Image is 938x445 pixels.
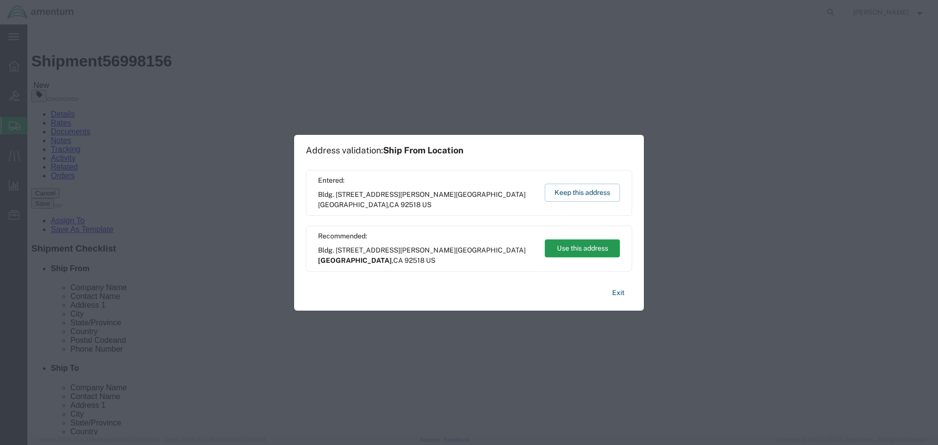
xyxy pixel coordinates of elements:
button: Keep this address [545,184,620,202]
span: Bldg. [STREET_ADDRESS][PERSON_NAME][GEOGRAPHIC_DATA] , [318,190,535,210]
span: Ship From Location [383,145,464,155]
button: Use this address [545,239,620,257]
span: 92518 [405,256,425,264]
span: US [426,256,435,264]
h1: Address validation: [306,145,464,156]
span: [GEOGRAPHIC_DATA] [318,256,392,264]
span: CA [393,256,403,264]
span: US [422,201,431,209]
span: Entered: [318,175,535,186]
button: Exit [604,284,632,301]
span: 92518 [401,201,421,209]
span: [GEOGRAPHIC_DATA] [318,201,388,209]
span: CA [389,201,399,209]
span: Recommended: [318,231,535,241]
span: Bldg. [STREET_ADDRESS][PERSON_NAME][GEOGRAPHIC_DATA] , [318,245,535,266]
